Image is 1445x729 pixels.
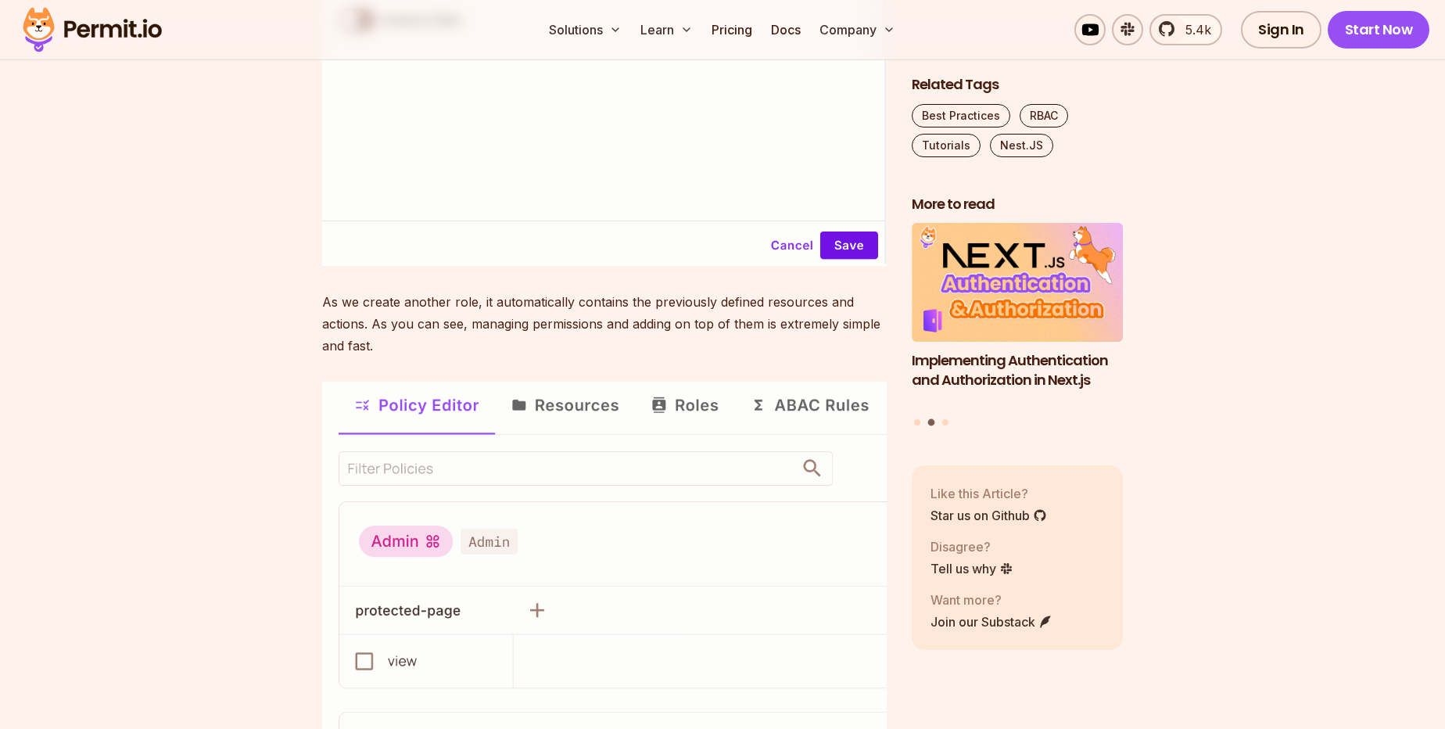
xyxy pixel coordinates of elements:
[634,14,699,45] button: Learn
[912,224,1123,429] div: Posts
[912,134,981,157] a: Tutorials
[928,419,935,426] button: Go to slide 2
[912,75,1123,95] h2: Related Tags
[912,351,1123,390] h3: Implementing Authentication and Authorization in Next.js
[930,591,1052,609] p: Want more?
[930,612,1052,631] a: Join our Substack
[1149,14,1222,45] a: 5.4k
[1020,104,1068,127] a: RBAC
[990,134,1053,157] a: Nest.JS
[1328,11,1430,48] a: Start Now
[914,419,920,426] button: Go to slide 1
[930,506,1047,525] a: Star us on Github
[1176,20,1211,39] span: 5.4k
[912,104,1010,127] a: Best Practices
[912,195,1123,214] h2: More to read
[322,291,887,357] p: As we create another role, it automatically contains the previously defined resources and actions...
[765,14,807,45] a: Docs
[813,14,902,45] button: Company
[942,419,948,426] button: Go to slide 3
[705,14,758,45] a: Pricing
[930,484,1047,503] p: Like this Article?
[912,224,1123,343] img: Implementing Authentication and Authorization in Next.js
[16,3,169,56] img: Permit logo
[930,559,1013,578] a: Tell us why
[930,537,1013,556] p: Disagree?
[1241,11,1321,48] a: Sign In
[912,224,1123,410] a: Implementing Authentication and Authorization in Next.jsImplementing Authentication and Authoriza...
[912,224,1123,410] li: 2 of 3
[543,14,628,45] button: Solutions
